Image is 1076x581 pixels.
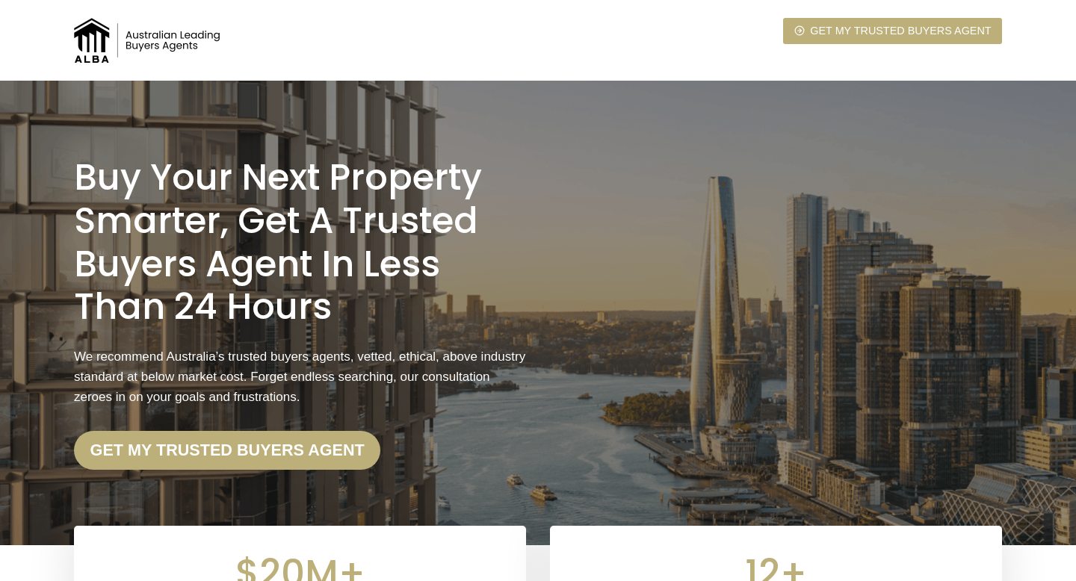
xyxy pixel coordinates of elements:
[810,22,991,40] span: Get my trusted Buyers Agent
[74,156,526,328] h1: Buy Your Next Property Smarter, Get a Trusted Buyers Agent in less than 24 Hours
[74,347,526,408] p: We recommend Australia’s trusted buyers agents, vetted, ethical, above industry standard at below...
[90,441,365,459] strong: Get my trusted Buyers Agent
[783,18,1002,44] a: Get my trusted Buyers Agent
[74,431,380,470] a: Get my trusted Buyers Agent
